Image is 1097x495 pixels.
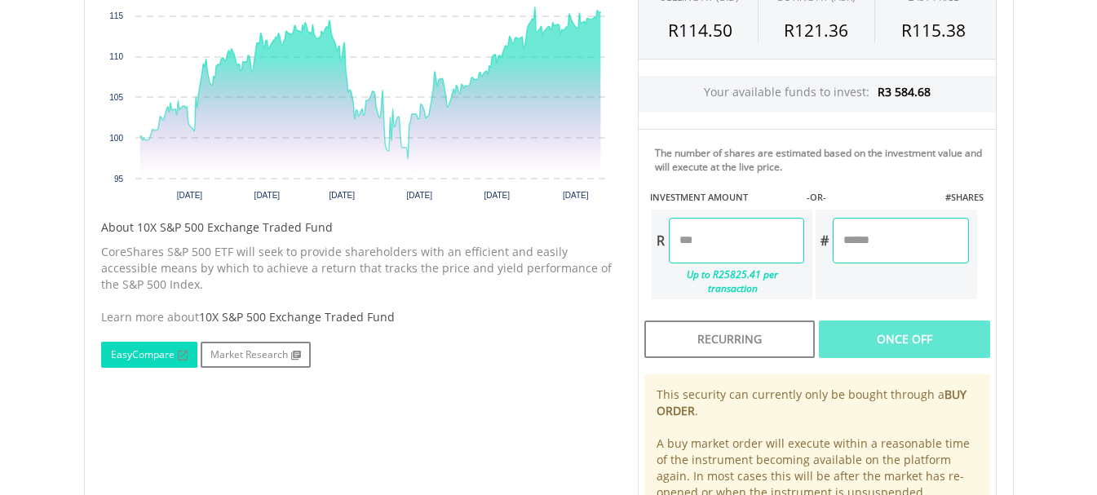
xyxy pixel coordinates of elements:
[668,19,732,42] span: R114.50
[644,320,815,358] div: Recurring
[878,84,931,99] span: R3 584.68
[109,52,123,61] text: 110
[784,19,848,42] span: R121.36
[945,191,984,204] label: #SHARES
[199,309,395,325] span: 10X S&P 500 Exchange Traded Fund
[101,309,613,325] div: Learn more about
[201,342,311,368] a: Market Research
[562,191,588,200] text: [DATE]
[254,191,280,200] text: [DATE]
[109,134,123,143] text: 100
[113,175,123,183] text: 95
[652,263,805,299] div: Up to R25825.41 per transaction
[176,191,202,200] text: [DATE]
[639,76,996,113] div: Your available funds to invest:
[484,191,510,200] text: [DATE]
[901,19,966,42] span: R115.38
[657,387,967,418] b: BUY ORDER
[655,146,989,174] div: The number of shares are estimated based on the investment value and will execute at the live price.
[652,218,669,263] div: R
[329,191,355,200] text: [DATE]
[650,191,748,204] label: INVESTMENT AMOUNT
[807,191,826,204] label: -OR-
[101,342,197,368] a: EasyCompare
[816,218,833,263] div: #
[109,11,123,20] text: 115
[406,191,432,200] text: [DATE]
[819,320,989,358] div: Once Off
[101,219,613,236] h5: About 10X S&P 500 Exchange Traded Fund
[101,244,613,293] p: CoreShares S&P 500 ETF will seek to provide shareholders with an efficient and easily accessible ...
[109,93,123,102] text: 105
